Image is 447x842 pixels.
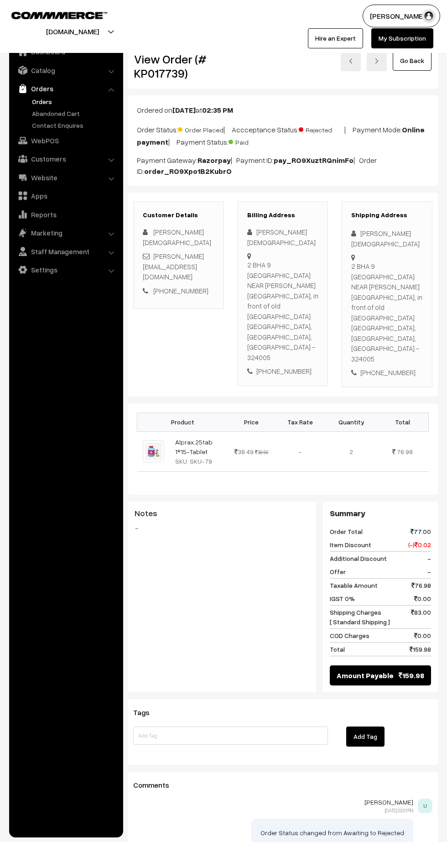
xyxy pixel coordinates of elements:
[414,631,431,640] span: 0.00
[229,413,275,431] th: Price
[198,156,231,165] b: Razorpay
[133,780,180,790] span: Comments
[247,227,319,247] div: [PERSON_NAME][DEMOGRAPHIC_DATA]
[133,708,161,717] span: Tags
[427,554,431,563] span: -
[337,670,394,681] span: Amount Payable
[330,567,346,576] span: Offer
[143,440,165,462] img: pci.jpg
[153,287,208,295] a: [PHONE_NUMBER]
[133,799,413,806] p: [PERSON_NAME]
[408,540,431,549] span: (-) 0.02
[418,799,432,813] span: U
[385,807,413,813] span: [DATE] 03:01 PM
[137,105,429,115] p: Ordered on at
[11,151,120,167] a: Customers
[30,97,120,106] a: Orders
[175,456,223,466] div: SKU: SKU-79
[143,228,211,246] span: [PERSON_NAME][DEMOGRAPHIC_DATA]
[229,135,274,147] span: Paid
[410,644,431,654] span: 159.98
[399,670,424,681] span: 159.98
[137,123,429,147] p: Order Status: | Accceptance Status: | Payment Mode: | Payment Status:
[411,527,431,536] span: 77.00
[330,644,345,654] span: Total
[275,431,326,471] td: -
[135,508,309,518] h3: Notes
[348,58,353,64] img: left-arrow.png
[330,527,363,536] span: Order Total
[11,206,120,223] a: Reports
[330,540,371,549] span: Item Discount
[247,260,319,362] div: 2 BHA 9 [GEOGRAPHIC_DATA] NEAR [PERSON_NAME][GEOGRAPHIC_DATA], in front of old [GEOGRAPHIC_DATA] ...
[11,62,120,78] a: Catalog
[414,594,431,603] span: 0.00
[260,828,404,837] p: Order Status changed from Awaiting to Rejected
[393,51,431,71] a: Go Back
[330,594,355,603] span: IGST 0%
[330,607,390,627] span: Shipping Charges [ Standard Shipping ]
[255,449,268,455] strike: 38.50
[411,581,431,590] span: 76.98
[11,243,120,260] a: Staff Management
[349,448,353,455] span: 2
[351,228,423,249] div: [PERSON_NAME][DEMOGRAPHIC_DATA]
[330,554,387,563] span: Additional Discount
[351,367,423,378] div: [PHONE_NUMBER]
[351,211,423,219] h3: Shipping Address
[11,225,120,241] a: Marketing
[330,631,369,640] span: COD Charges
[411,607,431,627] span: 83.00
[275,413,326,431] th: Tax Rate
[377,413,428,431] th: Total
[11,261,120,278] a: Settings
[11,169,120,186] a: Website
[422,9,436,23] img: user
[11,80,120,97] a: Orders
[135,523,309,533] blockquote: -
[371,28,433,48] a: My Subscription
[351,261,423,364] div: 2 BHA 9 [GEOGRAPHIC_DATA] NEAR [PERSON_NAME][GEOGRAPHIC_DATA], in front of old [GEOGRAPHIC_DATA] ...
[330,581,378,590] span: Taxable Amount
[143,252,204,281] a: [PERSON_NAME][EMAIL_ADDRESS][DOMAIN_NAME]
[137,413,229,431] th: Product
[14,20,131,43] button: [DOMAIN_NAME]
[133,727,328,745] input: Add Tag
[11,12,107,19] img: COMMMERCE
[30,120,120,130] a: Contact Enquires
[299,123,344,135] span: Rejected
[397,448,413,455] span: 76.98
[134,52,224,80] h2: View Order (# KP017739)
[374,58,379,64] img: right-arrow.png
[144,167,232,176] b: order_RO9Xpo1B2KubrO
[137,155,429,177] p: Payment Gateway: | Payment ID: | Order ID:
[30,109,120,118] a: Abandoned Cart
[326,413,377,431] th: Quantity
[11,188,120,204] a: Apps
[274,156,353,165] b: pay_RO9XuztRQnimFo
[427,567,431,576] span: -
[11,132,120,149] a: WebPOS
[234,448,254,455] span: 38.49
[346,727,385,747] button: Add Tag
[247,211,319,219] h3: Billing Address
[247,366,319,377] div: [PHONE_NUMBER]
[172,105,196,115] b: [DATE]
[143,211,214,219] h3: Customer Details
[330,508,431,518] h3: Summary
[363,5,440,27] button: [PERSON_NAME]
[202,105,233,115] b: 02:35 PM
[178,123,223,135] span: Order Placed
[11,9,91,20] a: COMMMERCE
[308,28,363,48] a: Hire an Expert
[175,438,213,455] a: Alprax.25tab 1*15-Tablet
